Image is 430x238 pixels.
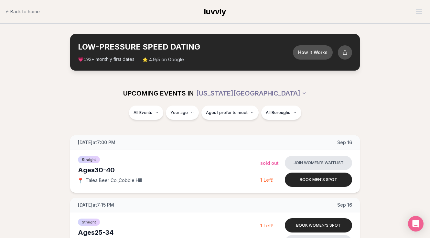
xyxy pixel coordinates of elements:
[78,165,260,175] div: Ages 30-40
[204,7,226,16] span: luvvly
[5,5,40,18] a: Back to home
[261,106,301,120] button: All Boroughs
[413,7,425,17] button: Open menu
[260,177,274,183] span: 1 Left!
[285,173,352,187] button: Book men's spot
[78,228,260,237] div: Ages 25-34
[78,202,114,208] span: [DATE] at 7:15 PM
[337,202,352,208] span: Sep 16
[285,156,352,170] button: Join women's waitlist
[170,110,188,115] span: Your age
[293,45,333,60] button: How it Works
[123,89,194,98] span: UPCOMING EVENTS IN
[78,178,83,183] span: 📍
[196,86,307,100] button: [US_STATE][GEOGRAPHIC_DATA]
[204,6,226,17] a: luvvly
[206,110,248,115] span: Ages I prefer to meet
[86,177,142,184] span: Talea Beer Co. , Cobble Hill
[78,139,115,146] span: [DATE] at 7:00 PM
[142,56,184,63] span: ⭐ 4.9/5 on Google
[10,8,40,15] span: Back to home
[78,56,134,63] span: 💗 + monthly first dates
[83,57,91,62] span: 192
[285,218,352,232] button: Book women's spot
[134,110,152,115] span: All Events
[337,139,352,146] span: Sep 16
[201,106,259,120] button: Ages I prefer to meet
[129,106,163,120] button: All Events
[266,110,290,115] span: All Boroughs
[78,42,293,52] h2: LOW-PRESSURE SPEED DATING
[78,156,100,163] span: Straight
[166,106,199,120] button: Your age
[78,219,100,226] span: Straight
[260,160,279,166] span: Sold Out
[260,223,274,228] span: 1 Left!
[408,216,424,232] div: Open Intercom Messenger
